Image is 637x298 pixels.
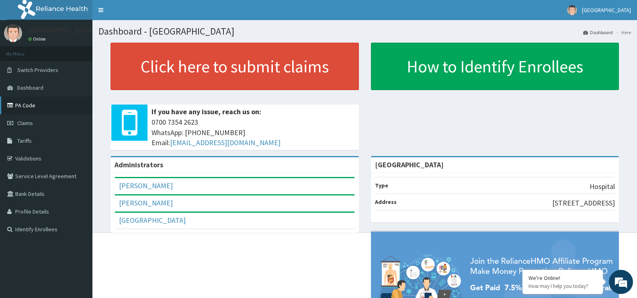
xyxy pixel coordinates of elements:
li: Here [614,29,631,36]
p: [GEOGRAPHIC_DATA] [28,26,94,33]
img: User Image [4,24,22,42]
b: Administrators [115,160,163,169]
span: Tariffs [17,137,32,144]
a: Online [28,36,47,42]
b: Address [375,198,397,206]
span: 0700 7354 2623 WhatsApp: [PHONE_NUMBER] Email: [152,117,355,148]
a: [GEOGRAPHIC_DATA] [119,216,186,225]
a: [PERSON_NAME] [119,198,173,208]
a: Click here to submit claims [111,43,359,90]
p: Hospital [590,181,615,192]
span: [GEOGRAPHIC_DATA] [582,6,631,14]
img: User Image [567,5,577,15]
div: We're Online! [528,274,597,282]
a: [EMAIL_ADDRESS][DOMAIN_NAME] [170,138,281,147]
a: [PERSON_NAME] [119,181,173,190]
p: How may I help you today? [528,283,597,290]
h1: Dashboard - [GEOGRAPHIC_DATA] [98,26,631,37]
span: Claims [17,119,33,127]
span: Switch Providers [17,66,58,74]
a: Dashboard [583,29,613,36]
p: [STREET_ADDRESS] [552,198,615,208]
b: If you have any issue, reach us on: [152,107,261,116]
strong: [GEOGRAPHIC_DATA] [375,160,444,169]
a: How to Identify Enrollees [371,43,619,90]
b: Type [375,182,388,189]
span: Dashboard [17,84,43,91]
